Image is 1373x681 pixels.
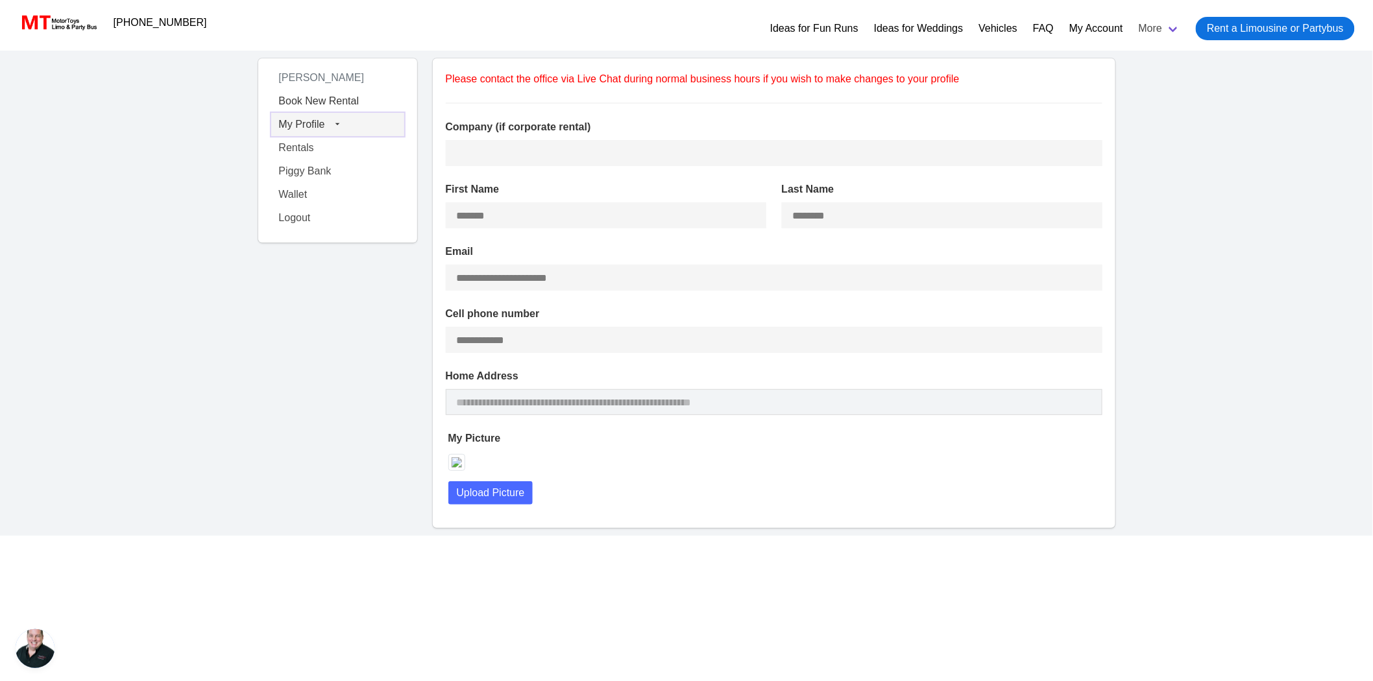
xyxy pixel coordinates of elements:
button: Upload Picture [448,481,533,505]
span: [PERSON_NAME] [271,67,372,88]
a: Logout [271,206,404,230]
label: Company (if corporate rental) [446,119,1102,135]
img: null [448,454,465,471]
a: [PHONE_NUMBER] [106,10,215,36]
a: Book New Rental [271,90,404,113]
label: First Name [446,182,766,197]
p: Please contact the office via Live Chat during normal business hours if you wish to make changes ... [446,71,1102,87]
label: Home Address [446,368,1102,384]
a: Rentals [271,136,404,160]
a: Vehicles [978,21,1017,36]
a: Piggy Bank [271,160,404,183]
a: Rent a Limousine or Partybus [1196,17,1355,40]
button: My Profile [271,113,404,136]
a: Ideas for Fun Runs [770,21,858,36]
span: My Profile [279,119,325,130]
label: Email [446,244,1102,259]
a: Wallet [271,183,404,206]
div: Open chat [16,629,55,668]
img: MotorToys Logo [18,14,98,32]
label: My Picture [448,431,1102,446]
label: Last Name [782,182,1102,197]
label: Cell phone number [446,306,1102,322]
a: FAQ [1033,21,1054,36]
a: Ideas for Weddings [874,21,964,36]
a: My Account [1069,21,1123,36]
span: Rent a Limousine or Partybus [1207,21,1344,36]
span: Upload Picture [457,485,525,501]
a: More [1131,12,1188,45]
